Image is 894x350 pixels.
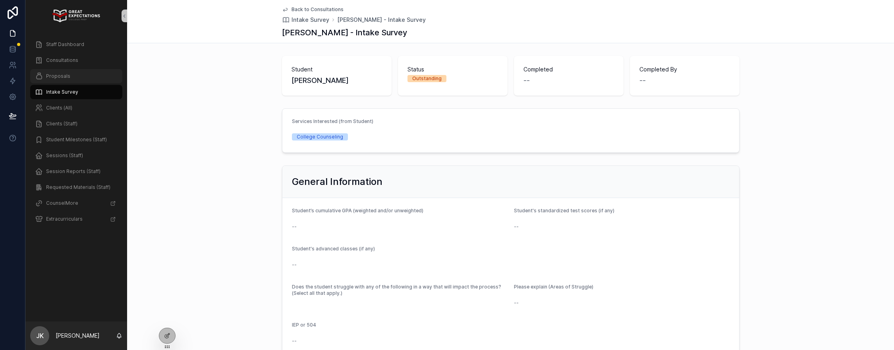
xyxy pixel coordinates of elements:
span: CounselMore [46,200,78,206]
a: [PERSON_NAME] - Intake Survey [337,16,426,24]
a: Back to Consultations [282,6,344,13]
span: Sessions (Staff) [46,152,83,159]
a: Intake Survey [30,85,122,99]
span: Student's standardized test scores (if any) [514,208,614,213]
a: Session Reports (Staff) [30,164,122,179]
span: Student’s cumulative GPA (weighted and/or unweighted) [292,208,423,213]
span: Back to Consultations [292,6,344,13]
span: Completed By [639,65,730,73]
span: -- [292,223,297,231]
span: Student's advanced classes (if any) [292,246,375,252]
div: scrollable content [25,32,127,237]
span: Status [407,65,498,73]
span: JK [36,331,44,340]
a: CounselMore [30,196,122,210]
span: Requested Materials (Staff) [46,184,110,190]
a: Intake Survey [282,16,329,24]
a: Extracurriculars [30,212,122,226]
span: Staff Dashboard [46,41,84,48]
span: Student [292,65,382,73]
span: Session Reports (Staff) [46,168,100,175]
a: Clients (Staff) [30,117,122,131]
a: Proposals [30,69,122,83]
a: Consultations [30,53,122,67]
span: Does the student struggle with any of the following in a way that will impact the process? (Selec... [292,284,501,296]
span: -- [639,75,646,86]
span: -- [292,337,297,345]
div: Outstanding [412,75,442,82]
span: Proposals [46,73,70,79]
span: -- [523,75,530,86]
span: [PERSON_NAME] [292,75,382,86]
span: Completed [523,65,614,73]
span: IEP or 504 [292,322,316,328]
h2: General Information [292,175,382,188]
span: Student Milestones (Staff) [46,137,107,143]
a: Staff Dashboard [30,37,122,52]
span: Intake Survey [292,16,329,24]
a: Sessions (Staff) [30,148,122,163]
span: -- [292,261,297,269]
div: College Counseling [297,133,343,140]
img: App logo [52,10,100,22]
span: Consultations [46,57,78,63]
span: Extracurriculars [46,216,83,222]
a: Student Milestones (Staff) [30,133,122,147]
span: Clients (All) [46,105,72,111]
span: -- [514,223,519,231]
a: Clients (All) [30,101,122,115]
h1: [PERSON_NAME] - Intake Survey [282,27,407,38]
a: Requested Materials (Staff) [30,180,122,194]
span: Intake Survey [46,89,78,95]
span: -- [514,299,519,307]
span: Services Interested (from Student) [292,118,373,124]
p: [PERSON_NAME] [56,332,100,340]
span: Please explain (Areas of Struggle) [514,284,593,290]
span: Clients (Staff) [46,121,77,127]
